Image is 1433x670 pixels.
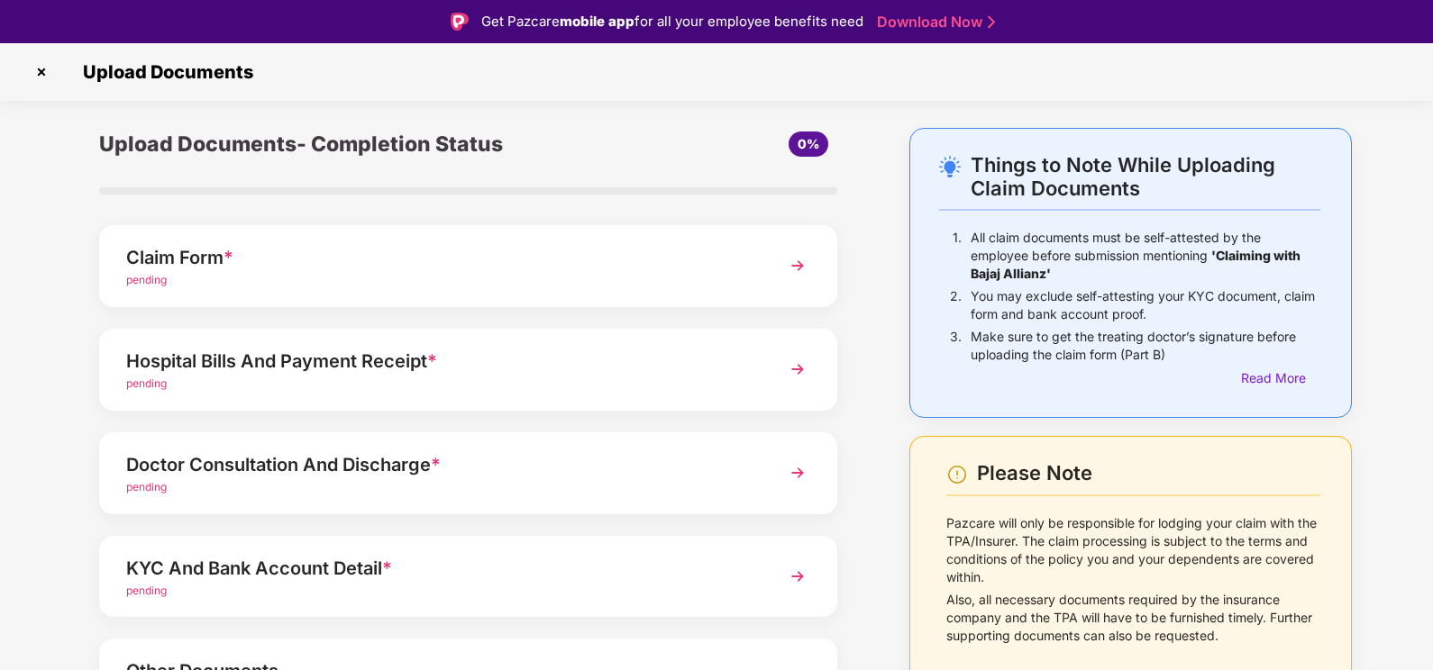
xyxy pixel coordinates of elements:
[877,13,990,32] a: Download Now
[946,514,1320,586] p: Pazcare will only be responsible for lodging your claim with the TPA/Insurer. The claim processin...
[946,591,1320,645] p: Also, all necessary documents required by the insurance company and the TPA will have to be furni...
[950,287,962,323] p: 2.
[1241,368,1320,388] div: Read More
[781,560,814,593] img: svg+xml;base64,PHN2ZyBpZD0iTmV4dCIgeG1sbnM9Imh0dHA6Ly93d3cudzMub3JnLzIwMDAvc3ZnIiB3aWR0aD0iMzYiIG...
[939,156,961,177] img: svg+xml;base64,PHN2ZyB4bWxucz0iaHR0cDovL3d3dy53My5vcmcvMjAwMC9zdmciIHdpZHRoPSIyNC4wOTMiIGhlaWdodD...
[99,128,591,160] div: Upload Documents- Completion Status
[971,229,1320,283] p: All claim documents must be self-attested by the employee before submission mentioning
[781,249,814,282] img: svg+xml;base64,PHN2ZyBpZD0iTmV4dCIgeG1sbnM9Imh0dHA6Ly93d3cudzMub3JnLzIwMDAvc3ZnIiB3aWR0aD0iMzYiIG...
[27,58,56,86] img: svg+xml;base64,PHN2ZyBpZD0iQ3Jvc3MtMzJ4MzIiIHhtbG5zPSJodHRwOi8vd3d3LnczLm9yZy8yMDAwL3N2ZyIgd2lkdG...
[126,450,753,479] div: Doctor Consultation And Discharge
[977,461,1320,485] div: Please Note
[971,287,1320,323] p: You may exclude self-attesting your KYC document, claim form and bank account proof.
[781,457,814,489] img: svg+xml;base64,PHN2ZyBpZD0iTmV4dCIgeG1sbnM9Imh0dHA6Ly93d3cudzMub3JnLzIwMDAvc3ZnIiB3aWR0aD0iMzYiIG...
[65,61,262,83] span: Upload Documents
[988,13,995,32] img: Stroke
[781,353,814,385] img: svg+xml;base64,PHN2ZyBpZD0iTmV4dCIgeG1sbnM9Imh0dHA6Ly93d3cudzMub3JnLzIwMDAvc3ZnIiB3aWR0aD0iMzYiIG...
[126,554,753,583] div: KYC And Bank Account Detail
[126,347,753,376] div: Hospital Bills And Payment Receipt
[946,464,968,485] img: svg+xml;base64,PHN2ZyBpZD0iV2FybmluZ18tXzI0eDI0IiBkYXRhLW5hbWU9Ildhcm5pbmcgLSAyNHgyNCIgeG1sbnM9Im...
[126,376,167,390] span: pending
[971,153,1320,200] div: Things to Note While Uploading Claim Documents
[560,13,634,30] strong: mobile app
[481,11,863,32] div: Get Pazcare for all your employee benefits need
[126,480,167,493] span: pending
[798,136,819,151] span: 0%
[953,229,962,283] p: 1.
[126,273,167,286] span: pending
[971,328,1320,364] p: Make sure to get the treating doctor’s signature before uploading the claim form (Part B)
[126,584,167,597] span: pending
[950,328,962,364] p: 3.
[126,243,753,272] div: Claim Form
[451,13,469,31] img: Logo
